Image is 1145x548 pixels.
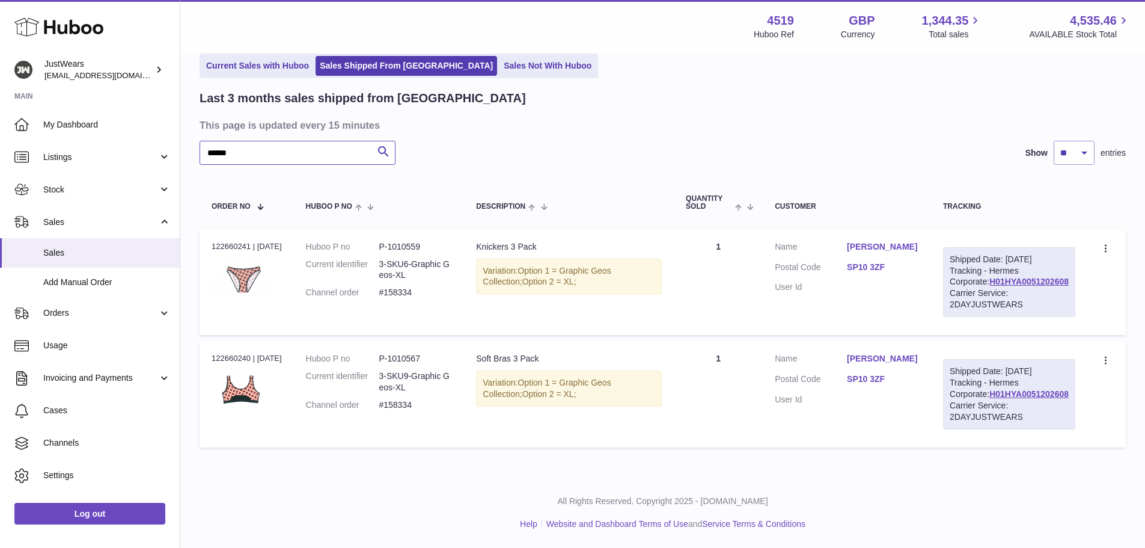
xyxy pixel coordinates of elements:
[212,203,251,211] span: Order No
[483,266,611,287] span: Option 1 = Graphic Geos Collection;
[306,259,379,282] dt: Current identifier
[43,247,171,259] span: Sales
[306,353,379,365] dt: Huboo P no
[767,13,794,29] strong: 4519
[476,241,662,253] div: Knickers 3 Pack
[841,29,875,40] div: Currency
[1070,13,1117,29] span: 4,535.46
[476,259,662,295] div: Variation:
[306,371,379,393] dt: Current identifier
[43,437,171,449] span: Channels
[775,203,919,211] div: Customer
[702,519,805,529] a: Service Terms & Conditions
[43,184,158,195] span: Stock
[14,61,32,79] img: internalAdmin-4519@internal.huboo.com
[754,29,794,40] div: Huboo Ref
[520,519,537,529] a: Help
[950,366,1069,377] div: Shipped Date: [DATE]
[43,372,158,384] span: Invoicing and Payments
[379,287,452,298] dd: #158334
[476,203,525,211] span: Description
[499,56,596,76] a: Sales Not With Huboo
[522,389,576,399] span: Option 2 = XL;
[14,503,165,525] a: Log out
[316,56,497,76] a: Sales Shipped From [GEOGRAPHIC_DATA]
[306,241,379,253] dt: Huboo P no
[775,353,847,368] dt: Name
[379,371,452,393] dd: 3-SKU9-Graphic Geos-XL
[950,400,1069,423] div: Carrier Service: 2DAYJUSTWEARS
[847,241,919,253] a: [PERSON_NAME]
[43,277,171,288] span: Add Manual Order
[1029,29,1131,40] span: AVAILABLE Stock Total
[212,368,272,408] img: 45191726769635.JPG
[775,241,847,256] dt: Name
[989,389,1069,399] a: H01HYA0051202608
[43,340,171,351] span: Usage
[929,29,982,40] span: Total sales
[379,259,452,282] dd: 3-SKU6-Graphic Geos-XL
[212,256,272,296] img: 45191726769326.jpg
[775,262,847,276] dt: Postal Code
[379,399,452,411] dd: #158334
[44,58,153,81] div: JustWears
[43,217,158,228] span: Sales
[522,277,576,286] span: Option 2 = XL;
[44,70,177,80] span: [EMAIL_ADDRESS][DOMAIN_NAME]
[922,13,983,40] a: 1,344.35 Total sales
[847,262,919,273] a: SP10 3ZF
[686,195,732,211] span: Quantity Sold
[379,353,452,365] dd: P-1010567
[950,288,1069,310] div: Carrier Service: 2DAYJUSTWEARS
[847,353,919,365] a: [PERSON_NAME]
[306,399,379,411] dt: Channel order
[950,254,1069,265] div: Shipped Date: [DATE]
[542,519,805,530] li: and
[200,119,1123,132] h3: This page is updated every 15 minutes
[476,371,662,407] div: Variation:
[775,394,847,405] dt: User Id
[922,13,969,29] span: 1,344.35
[546,519,688,529] a: Website and Dashboard Terms of Use
[306,203,352,211] span: Huboo P no
[674,341,763,447] td: 1
[989,277,1069,286] a: H01HYA0051202608
[943,203,1075,211] div: Tracking
[43,307,158,319] span: Orders
[379,241,452,253] dd: P-1010559
[212,353,282,364] div: 122660240 | [DATE]
[943,247,1075,317] div: Tracking - Hermes Corporate:
[943,359,1075,429] div: Tracking - Hermes Corporate:
[849,13,875,29] strong: GBP
[674,229,763,335] td: 1
[43,119,171,131] span: My Dashboard
[775,374,847,388] dt: Postal Code
[202,56,313,76] a: Current Sales with Huboo
[847,374,919,385] a: SP10 3ZF
[43,405,171,416] span: Cases
[476,353,662,365] div: Soft Bras 3 Pack
[775,282,847,293] dt: User Id
[483,378,611,399] span: Option 1 = Graphic Geos Collection;
[190,496,1135,507] p: All Rights Reserved. Copyright 2025 - [DOMAIN_NAME]
[1025,147,1048,159] label: Show
[43,152,158,163] span: Listings
[1029,13,1131,40] a: 4,535.46 AVAILABLE Stock Total
[43,470,171,481] span: Settings
[212,241,282,252] div: 122660241 | [DATE]
[200,90,526,106] h2: Last 3 months sales shipped from [GEOGRAPHIC_DATA]
[1101,147,1126,159] span: entries
[306,287,379,298] dt: Channel order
